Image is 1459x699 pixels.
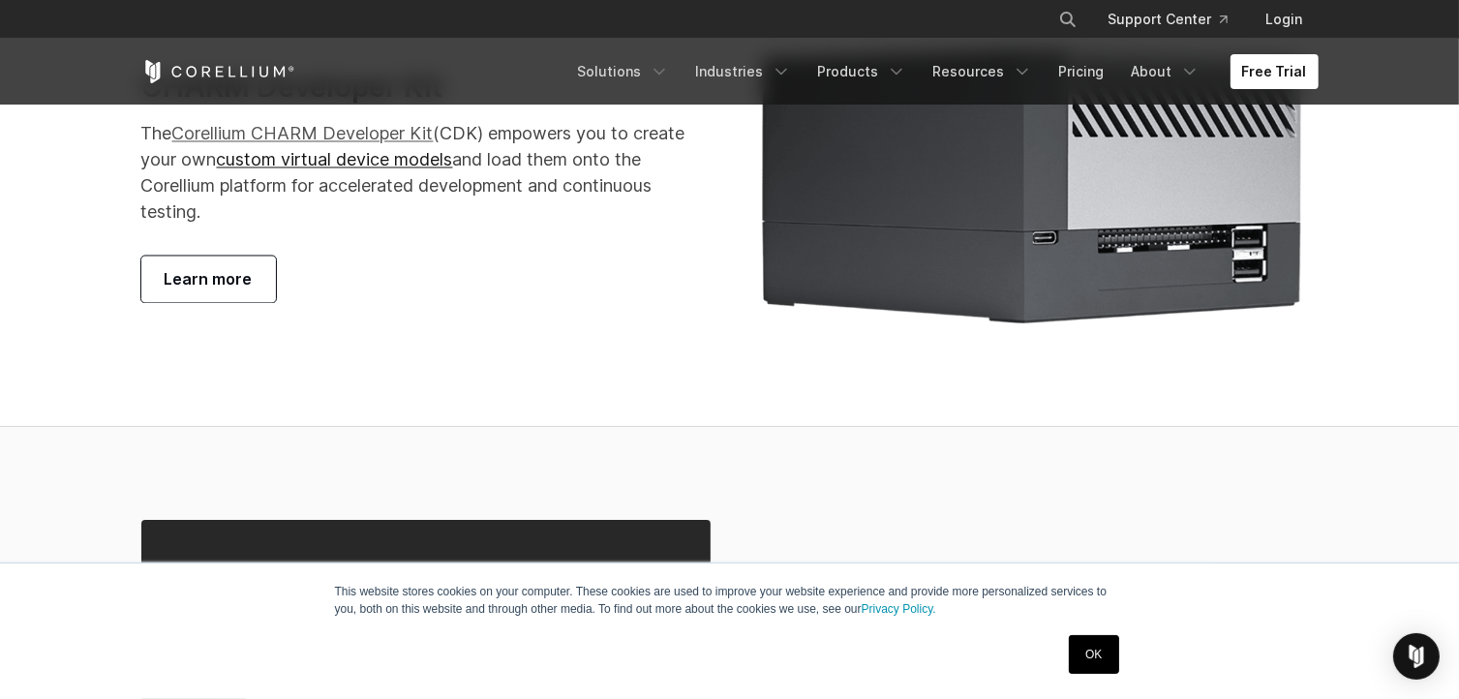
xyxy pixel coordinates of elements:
[806,54,918,89] a: Products
[566,54,1319,89] div: Navigation Menu
[141,120,711,225] p: The (CDK) empowers you to create your own and load them onto the Corellium platform for accelerat...
[335,583,1125,618] p: This website stores cookies on your computer. These cookies are used to improve your website expe...
[172,123,434,143] a: Corellium CHARM Developer Kit
[1048,54,1116,89] a: Pricing
[1251,2,1319,37] a: Login
[862,602,936,616] a: Privacy Policy.
[922,54,1044,89] a: Resources
[1231,54,1319,89] a: Free Trial
[165,267,253,290] span: Learn more
[1069,635,1118,674] a: OK
[1035,2,1319,37] div: Navigation Menu
[566,54,681,89] a: Solutions
[217,149,453,169] a: custom virtual device models
[684,54,803,89] a: Industries
[1093,2,1243,37] a: Support Center
[1050,2,1085,37] button: Search
[1120,54,1211,89] a: About
[749,38,1319,333] img: CHARM developer kit
[1393,633,1440,680] div: Open Intercom Messenger
[141,256,276,302] a: Learn more
[141,60,295,83] a: Corellium Home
